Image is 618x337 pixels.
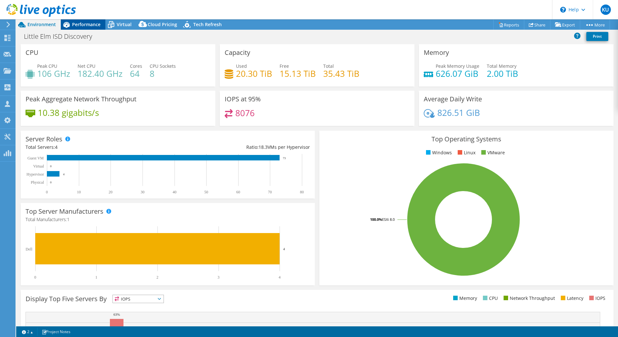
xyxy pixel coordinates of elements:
[113,312,120,316] text: 63%
[148,21,177,27] span: Cloud Pricing
[323,63,334,69] span: Total
[113,295,164,303] span: IOPS
[588,295,605,302] li: IOPS
[280,70,316,77] h4: 15.13 TiB
[26,216,310,223] h4: Total Manufacturers:
[493,20,524,30] a: Reports
[487,70,518,77] h4: 2.00 TiB
[550,20,580,30] a: Export
[424,49,449,56] h3: Memory
[78,70,123,77] h4: 182.40 GHz
[456,149,475,156] li: Linux
[559,295,583,302] li: Latency
[586,32,608,41] a: Print
[78,63,95,69] span: Net CPU
[323,70,359,77] h4: 35.43 TiB
[130,63,142,69] span: Cores
[26,208,103,215] h3: Top Server Manufacturers
[502,295,555,302] li: Network Throughput
[560,7,566,13] svg: \n
[370,217,382,222] tspan: 100.0%
[21,33,102,40] h1: Little Elm ISD Discovery
[150,70,176,77] h4: 8
[50,181,52,184] text: 0
[27,156,44,160] text: Guest VM
[225,49,250,56] h3: Capacity
[225,96,261,103] h3: IOPS at 95%
[436,63,479,69] span: Peak Memory Usage
[50,165,52,168] text: 0
[26,136,62,143] h3: Server Roles
[218,275,219,280] text: 3
[130,70,142,77] h4: 64
[34,275,36,280] text: 0
[268,190,272,194] text: 70
[26,247,32,251] text: Dell
[63,173,65,176] text: 4
[95,275,97,280] text: 1
[26,144,168,151] div: Total Servers:
[168,144,310,151] div: Ratio: VMs per Hypervisor
[141,190,144,194] text: 30
[279,275,281,280] text: 4
[31,180,44,185] text: Physical
[524,20,550,30] a: Share
[480,149,505,156] li: VMware
[156,275,158,280] text: 2
[26,49,38,56] h3: CPU
[27,172,44,177] text: Hypervisor
[17,328,37,336] a: 2
[204,190,208,194] text: 50
[382,217,395,222] tspan: ESXi 8.0
[424,96,482,103] h3: Average Daily Write
[33,164,44,168] text: Virtual
[436,70,479,77] h4: 626.07 GiB
[259,144,268,150] span: 18.3
[487,63,517,69] span: Total Memory
[280,63,289,69] span: Free
[437,109,480,116] h4: 826.51 GiB
[424,149,452,156] li: Windows
[452,295,477,302] li: Memory
[117,21,132,27] span: Virtual
[55,144,58,150] span: 4
[235,109,255,117] h4: 8076
[77,190,81,194] text: 10
[173,190,176,194] text: 40
[300,190,304,194] text: 80
[67,216,69,222] span: 1
[150,63,176,69] span: CPU Sockets
[37,63,57,69] span: Peak CPU
[72,21,101,27] span: Performance
[580,20,610,30] a: More
[324,136,609,143] h3: Top Operating Systems
[37,328,75,336] a: Project Notes
[283,247,285,251] text: 4
[193,21,222,27] span: Tech Refresh
[601,5,611,15] span: KU
[38,109,99,116] h4: 10.38 gigabits/s
[37,70,70,77] h4: 106 GHz
[109,190,112,194] text: 20
[27,21,56,27] span: Environment
[236,190,240,194] text: 60
[26,96,136,103] h3: Peak Aggregate Network Throughput
[236,63,247,69] span: Used
[283,157,286,160] text: 73
[236,70,272,77] h4: 20.30 TiB
[481,295,498,302] li: CPU
[46,190,48,194] text: 0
